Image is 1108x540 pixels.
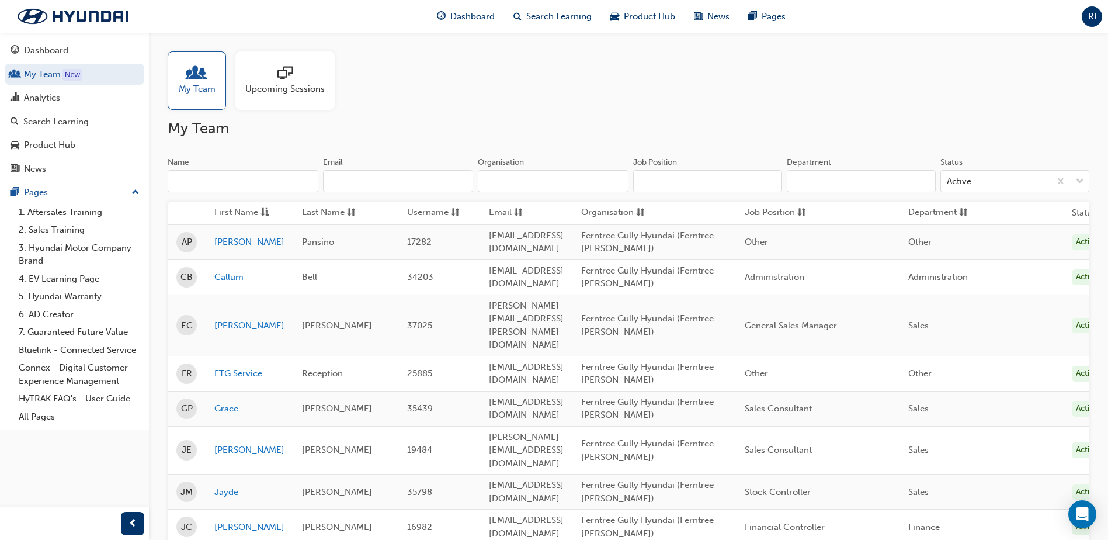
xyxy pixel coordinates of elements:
span: Other [908,237,932,247]
div: Pages [24,186,48,199]
a: News [5,158,144,180]
span: sessionType_ONLINE_URL-icon [277,66,293,82]
span: RI [1088,10,1096,23]
th: Status [1072,206,1096,220]
span: Ferntree Gully Hyundai (Ferntree [PERSON_NAME]) [581,438,714,462]
div: News [24,162,46,176]
a: news-iconNews [685,5,739,29]
input: Department [787,170,936,192]
span: Last Name [302,206,345,220]
button: DashboardMy TeamAnalyticsSearch LearningProduct HubNews [5,37,144,182]
span: [PERSON_NAME] [302,522,372,532]
span: Upcoming Sessions [245,82,325,96]
div: Active [1072,269,1102,285]
div: Active [1072,442,1102,458]
div: Open Intercom Messenger [1068,500,1096,528]
a: Connex - Digital Customer Experience Management [14,359,144,390]
div: Email [323,157,343,168]
span: Other [745,237,768,247]
span: Other [908,368,932,379]
a: Callum [214,271,284,284]
span: down-icon [1076,174,1084,189]
span: Stock Controller [745,487,811,497]
span: car-icon [610,9,619,24]
span: Dashboard [450,10,495,23]
button: RI [1082,6,1102,27]
span: Sales Consultant [745,403,812,414]
span: guage-icon [437,9,446,24]
div: Active [1072,401,1102,417]
span: sorting-icon [514,206,523,220]
span: 37025 [407,320,432,331]
span: [PERSON_NAME][EMAIL_ADDRESS][DOMAIN_NAME] [489,432,564,469]
span: Administration [908,272,968,282]
a: HyTRAK FAQ's - User Guide [14,390,144,408]
a: My Team [168,51,235,110]
span: Sales [908,445,929,455]
span: sorting-icon [636,206,645,220]
a: 2. Sales Training [14,221,144,239]
span: GP [181,402,193,416]
span: up-icon [131,185,140,200]
a: My Team [5,64,144,85]
span: guage-icon [11,46,19,56]
div: Active [1072,234,1102,250]
span: Other [745,368,768,379]
span: news-icon [694,9,703,24]
a: pages-iconPages [739,5,795,29]
span: [PERSON_NAME] [302,403,372,414]
div: Department [787,157,831,168]
a: 5. Hyundai Warranty [14,288,144,306]
div: Job Position [633,157,677,168]
span: sorting-icon [959,206,968,220]
span: EC [181,319,193,333]
a: Dashboard [5,40,144,61]
span: 19484 [407,445,432,455]
span: 16982 [407,522,432,532]
span: Ferntree Gully Hyundai (Ferntree [PERSON_NAME]) [581,313,714,337]
span: Financial Controller [745,522,825,532]
span: pages-icon [11,188,19,198]
a: 7. Guaranteed Future Value [14,323,144,341]
span: Finance [908,522,940,532]
input: Email [323,170,474,192]
span: Organisation [581,206,634,220]
span: chart-icon [11,93,19,103]
a: [PERSON_NAME] [214,444,284,457]
span: [EMAIL_ADDRESS][DOMAIN_NAME] [489,480,564,504]
span: Email [489,206,512,220]
span: Sales [908,487,929,497]
a: Analytics [5,87,144,109]
div: Search Learning [23,115,89,129]
a: Jayde [214,486,284,499]
span: My Team [179,82,216,96]
span: Search Learning [526,10,592,23]
span: news-icon [11,164,19,175]
span: Pansino [302,237,334,247]
span: [EMAIL_ADDRESS][DOMAIN_NAME] [489,362,564,386]
span: Department [908,206,957,220]
img: Trak [6,4,140,29]
span: car-icon [11,140,19,151]
span: 25885 [407,368,432,379]
div: Tooltip anchor [62,69,82,81]
span: Ferntree Gully Hyundai (Ferntree [PERSON_NAME]) [581,265,714,289]
span: [EMAIL_ADDRESS][DOMAIN_NAME] [489,397,564,421]
span: Ferntree Gully Hyundai (Ferntree [PERSON_NAME]) [581,362,714,386]
a: guage-iconDashboard [428,5,504,29]
span: [PERSON_NAME] [302,320,372,331]
span: JC [181,521,192,534]
span: [EMAIL_ADDRESS][DOMAIN_NAME] [489,265,564,289]
input: Job Position [633,170,782,192]
span: Job Position [745,206,795,220]
span: search-icon [513,9,522,24]
div: Name [168,157,189,168]
button: Usernamesorting-icon [407,206,471,220]
span: Ferntree Gully Hyundai (Ferntree [PERSON_NAME]) [581,515,714,539]
span: [PERSON_NAME] [302,445,372,455]
a: 4. EV Learning Page [14,270,144,288]
span: Product Hub [624,10,675,23]
a: [PERSON_NAME] [214,319,284,333]
span: Administration [745,272,804,282]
